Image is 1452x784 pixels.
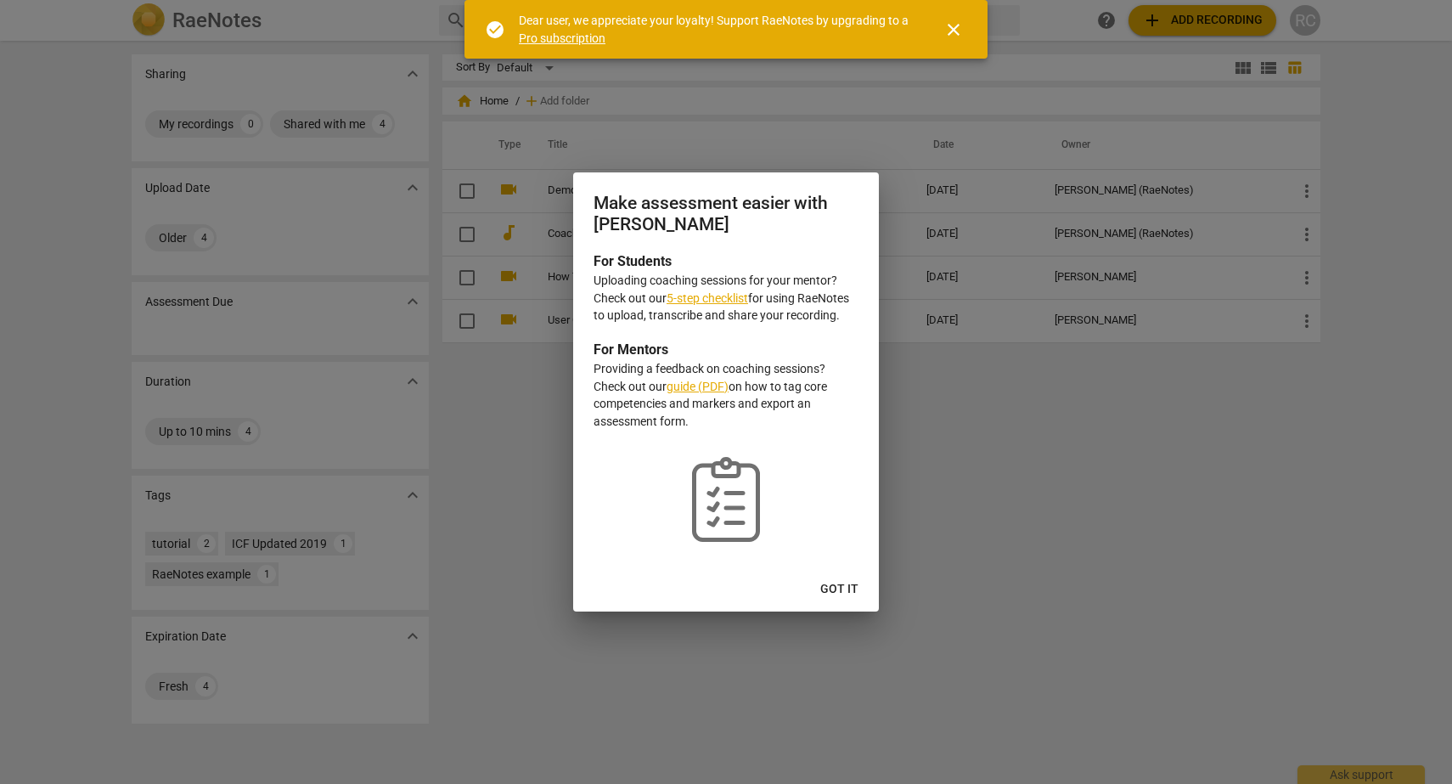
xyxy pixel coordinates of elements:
[667,380,729,393] a: guide (PDF)
[485,20,505,40] span: check_circle
[820,581,858,598] span: Got it
[594,360,858,430] p: Providing a feedback on coaching sessions? Check out our on how to tag core competencies and mark...
[807,574,872,605] button: Got it
[667,291,748,305] a: 5-step checklist
[594,272,858,324] p: Uploading coaching sessions for your mentor? Check out our for using RaeNotes to upload, transcri...
[943,20,964,40] span: close
[594,341,668,358] b: For Mentors
[594,253,672,269] b: For Students
[519,12,913,47] div: Dear user, we appreciate your loyalty! Support RaeNotes by upgrading to a
[519,31,605,45] a: Pro subscription
[594,193,858,234] h2: Make assessment easier with [PERSON_NAME]
[933,9,974,50] button: Close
